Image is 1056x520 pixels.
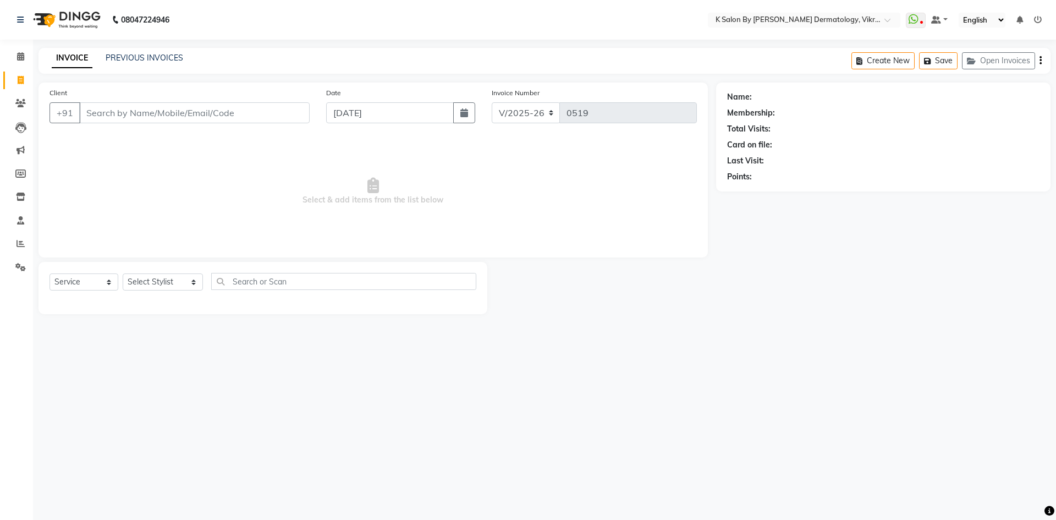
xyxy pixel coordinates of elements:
div: Membership: [727,107,775,119]
div: Points: [727,171,752,183]
div: Total Visits: [727,123,771,135]
input: Search by Name/Mobile/Email/Code [79,102,310,123]
input: Search or Scan [211,273,476,290]
b: 08047224946 [121,4,169,35]
img: logo [28,4,103,35]
a: INVOICE [52,48,92,68]
button: Create New [851,52,915,69]
div: Card on file: [727,139,772,151]
div: Name: [727,91,752,103]
label: Client [50,88,67,98]
span: Select & add items from the list below [50,136,697,247]
a: PREVIOUS INVOICES [106,53,183,63]
label: Invoice Number [492,88,540,98]
button: Open Invoices [962,52,1035,69]
button: +91 [50,102,80,123]
div: Last Visit: [727,155,764,167]
label: Date [326,88,341,98]
button: Save [919,52,958,69]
